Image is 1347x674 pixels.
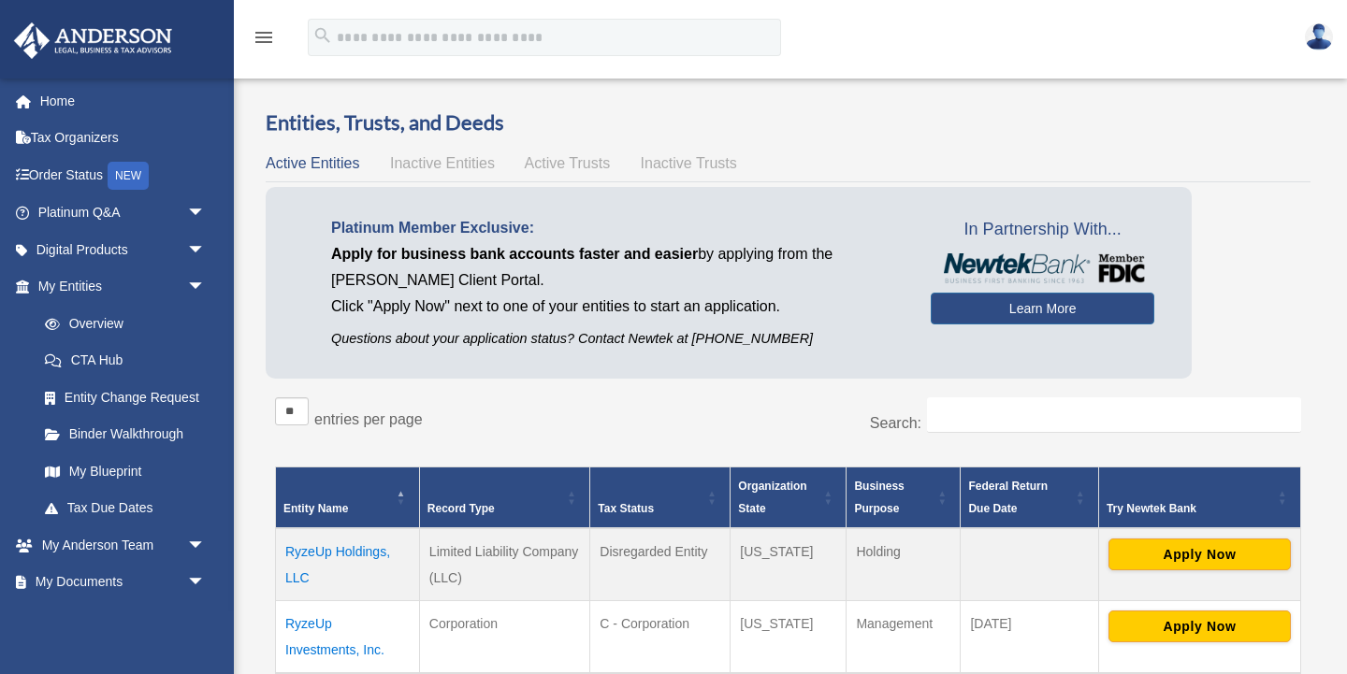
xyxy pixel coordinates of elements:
h3: Entities, Trusts, and Deeds [266,108,1311,137]
td: Holding [847,528,961,601]
td: Limited Liability Company (LLC) [419,528,589,601]
a: menu [253,33,275,49]
p: by applying from the [PERSON_NAME] Client Portal. [331,241,903,294]
p: Platinum Member Exclusive: [331,215,903,241]
th: Business Purpose: Activate to sort [847,466,961,528]
a: My Anderson Teamarrow_drop_down [13,526,234,564]
span: Active Entities [266,155,359,171]
a: Platinum Q&Aarrow_drop_down [13,194,234,232]
span: Inactive Trusts [641,155,737,171]
img: NewtekBankLogoSM.png [940,253,1145,283]
div: Try Newtek Bank [1107,497,1272,520]
a: Learn More [931,293,1154,324]
a: Binder Walkthrough [26,416,224,453]
th: Tax Status: Activate to sort [590,466,731,528]
span: Apply for business bank accounts faster and easier [331,246,698,262]
a: CTA Hub [26,342,224,380]
i: search [312,25,333,46]
label: Search: [870,415,921,431]
span: arrow_drop_down [187,526,224,565]
a: Billingarrow_drop_down [13,600,234,638]
button: Apply Now [1108,538,1291,570]
td: C - Corporation [590,600,731,673]
a: Entity Change Request [26,379,224,416]
a: Overview [26,305,215,342]
td: RyzeUp Holdings, LLC [276,528,420,601]
td: Management [847,600,961,673]
span: Organization State [738,480,806,515]
label: entries per page [314,411,423,427]
img: User Pic [1305,23,1333,50]
span: In Partnership With... [931,215,1154,245]
span: arrow_drop_down [187,564,224,602]
span: arrow_drop_down [187,231,224,269]
span: Tax Status [598,502,654,515]
img: Anderson Advisors Platinum Portal [8,22,178,59]
a: Home [13,82,234,120]
a: My Entitiesarrow_drop_down [13,268,224,306]
span: Record Type [427,502,495,515]
span: Business Purpose [854,480,904,515]
i: menu [253,26,275,49]
td: [DATE] [961,600,1099,673]
td: RyzeUp Investments, Inc. [276,600,420,673]
a: Order StatusNEW [13,156,234,194]
th: Organization State: Activate to sort [731,466,847,528]
span: arrow_drop_down [187,268,224,307]
span: Inactive Entities [390,155,495,171]
th: Record Type: Activate to sort [419,466,589,528]
th: Federal Return Due Date: Activate to sort [961,466,1099,528]
td: [US_STATE] [731,528,847,601]
a: Tax Organizers [13,120,234,157]
div: NEW [108,162,149,190]
span: Active Trusts [525,155,611,171]
td: [US_STATE] [731,600,847,673]
a: My Documentsarrow_drop_down [13,564,234,601]
a: Digital Productsarrow_drop_down [13,231,234,268]
th: Try Newtek Bank : Activate to sort [1098,466,1300,528]
span: Entity Name [283,502,348,515]
td: Corporation [419,600,589,673]
th: Entity Name: Activate to invert sorting [276,466,420,528]
p: Questions about your application status? Contact Newtek at [PHONE_NUMBER] [331,327,903,351]
a: Tax Due Dates [26,490,224,527]
td: Disregarded Entity [590,528,731,601]
span: arrow_drop_down [187,194,224,233]
span: Federal Return Due Date [968,480,1048,515]
button: Apply Now [1108,610,1291,642]
p: Click "Apply Now" next to one of your entities to start an application. [331,294,903,320]
a: My Blueprint [26,452,224,490]
span: arrow_drop_down [187,600,224,638]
